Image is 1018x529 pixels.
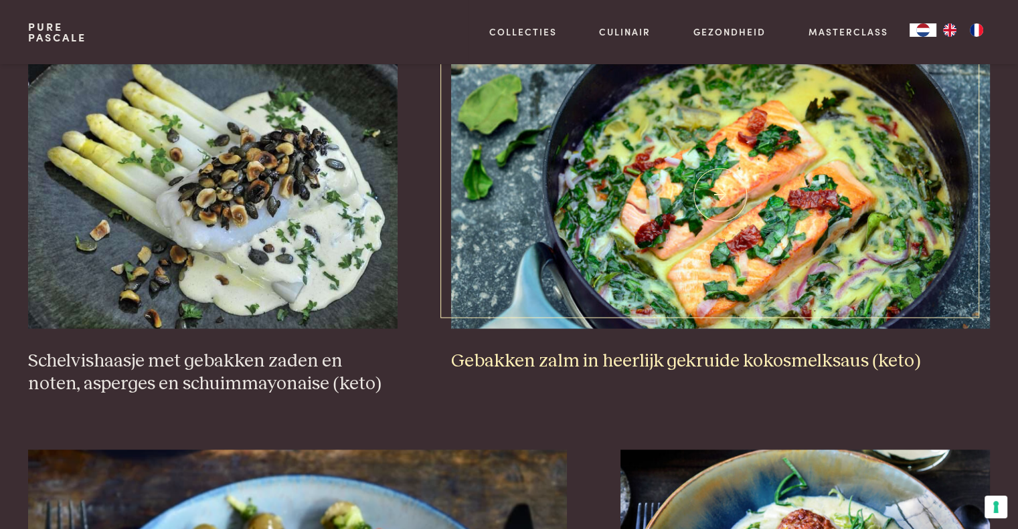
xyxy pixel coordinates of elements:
[963,23,990,37] a: FR
[910,23,990,37] aside: Language selected: Nederlands
[599,25,651,39] a: Culinair
[28,61,398,396] a: Schelvishaasje met gebakken zaden en noten, asperges en schuimmayonaise (keto) Schelvishaasje met...
[910,23,936,37] div: Language
[451,61,990,373] a: Gebakken zalm in heerlijk gekruide kokosmelksaus (keto) Gebakken zalm in heerlijk gekruide kokosm...
[28,350,398,396] h3: Schelvishaasje met gebakken zaden en noten, asperges en schuimmayonaise (keto)
[809,25,888,39] a: Masterclass
[936,23,990,37] ul: Language list
[451,61,990,328] img: Gebakken zalm in heerlijk gekruide kokosmelksaus (keto)
[936,23,963,37] a: EN
[693,25,766,39] a: Gezondheid
[489,25,557,39] a: Collecties
[910,23,936,37] a: NL
[985,496,1007,518] button: Uw voorkeuren voor toestemming voor trackingtechnologieën
[451,350,990,373] h3: Gebakken zalm in heerlijk gekruide kokosmelksaus (keto)
[28,21,86,43] a: PurePascale
[28,61,398,328] img: Schelvishaasje met gebakken zaden en noten, asperges en schuimmayonaise (keto)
